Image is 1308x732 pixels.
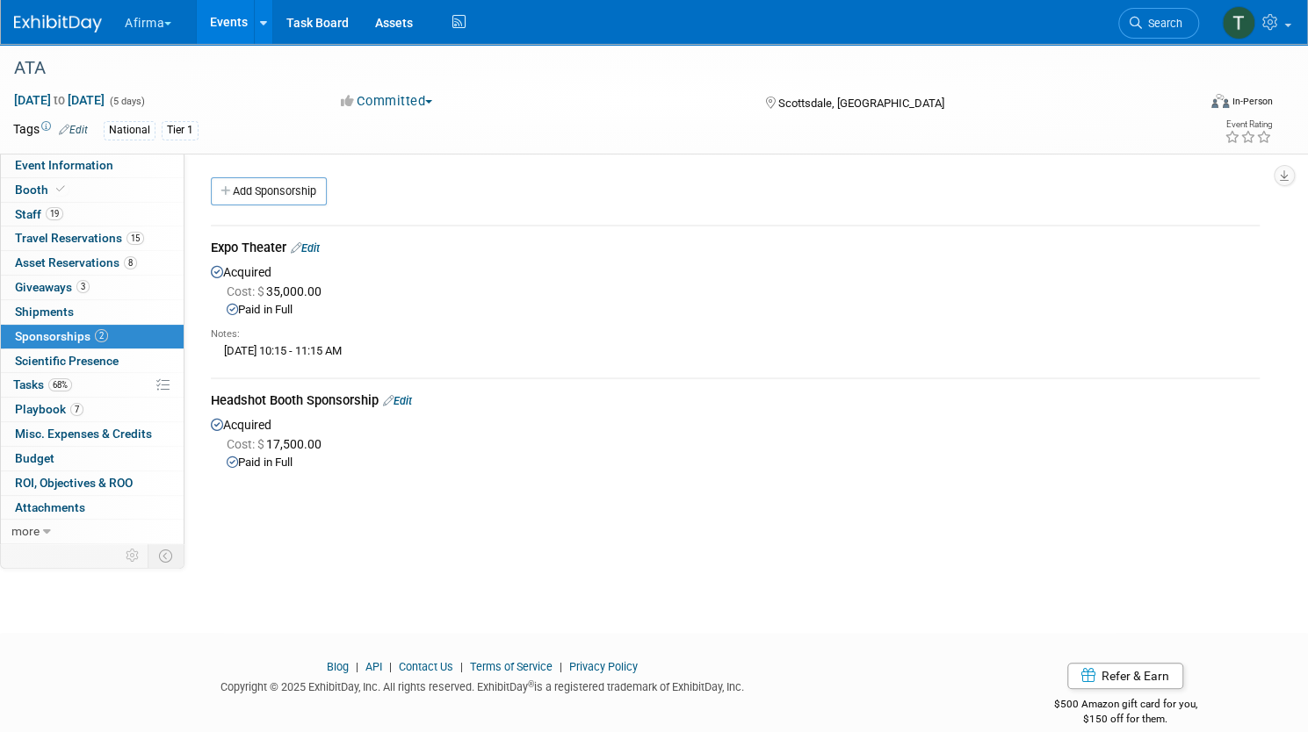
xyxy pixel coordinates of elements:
[15,402,83,416] span: Playbook
[1,398,184,421] a: Playbook7
[365,660,382,673] a: API
[211,413,1260,471] div: Acquired
[14,15,102,32] img: ExhibitDay
[227,455,1260,471] div: Paid in Full
[15,427,152,441] span: Misc. Expenses & Credits
[211,391,1260,413] div: Headshot Booth Sponsorship
[70,403,83,416] span: 7
[227,284,329,298] span: 35,000.00
[15,158,113,172] span: Event Information
[59,124,88,136] a: Edit
[1,154,184,177] a: Event Information
[978,712,1273,727] div: $150 off for them.
[211,261,1260,365] div: Acquired
[56,184,65,194] i: Booth reservation complete
[108,96,145,107] span: (5 days)
[15,305,74,319] span: Shipments
[15,500,85,514] span: Attachments
[15,329,108,343] span: Sponsorships
[15,451,54,465] span: Budget
[13,92,105,108] span: [DATE] [DATE]
[162,121,199,140] div: Tier 1
[227,437,266,451] span: Cost: $
[11,524,40,538] span: more
[46,207,63,220] span: 19
[569,660,638,673] a: Privacy Policy
[1,178,184,202] a: Booth
[1,447,184,470] a: Budget
[1,422,184,446] a: Misc. Expenses & Credits
[1222,6,1255,39] img: Taylor Sebesta
[778,97,944,110] span: Scottsdale, [GEOGRAPHIC_DATA]
[456,660,467,673] span: |
[211,341,1260,360] div: [DATE] 10:15 - 11:15 AM
[555,660,567,673] span: |
[76,280,90,293] span: 3
[470,660,553,673] a: Terms of Service
[291,241,320,255] a: Edit
[227,284,266,298] span: Cost: $
[15,183,69,197] span: Booth
[1,520,184,543] a: more
[399,660,453,673] a: Contact Us
[978,685,1273,726] div: $500 Amazon gift card for you,
[51,93,68,107] span: to
[15,207,63,221] span: Staff
[211,177,327,205] a: Add Sponsorship
[15,255,137,269] span: Asset Reservations
[1142,17,1182,30] span: Search
[15,354,119,368] span: Scientific Presence
[1,203,184,226] a: Staff19
[13,675,951,695] div: Copyright © 2025 ExhibitDay, Inc. All rights reserved. ExhibitDay is a registered trademark of Ex...
[118,544,148,567] td: Personalize Event Tab Strip
[327,660,349,673] a: Blog
[1,276,184,299] a: Giveaways3
[1,300,184,324] a: Shipments
[1225,120,1272,129] div: Event Rating
[95,329,108,342] span: 2
[1,496,184,520] a: Attachments
[385,660,396,673] span: |
[1,373,184,397] a: Tasks68%
[1,251,184,275] a: Asset Reservations8
[124,256,137,269] span: 8
[1118,8,1199,39] a: Search
[227,437,329,451] span: 17,500.00
[528,679,534,689] sup: ®
[1,226,184,250] a: Travel Reservations15
[1,471,184,495] a: ROI, Objectives & ROO
[15,476,133,490] span: ROI, Objectives & ROO
[48,378,72,391] span: 68%
[1,349,184,373] a: Scientific Presence
[15,231,144,245] span: Travel Reservations
[351,660,363,673] span: |
[104,121,155,140] div: National
[1232,95,1273,108] div: In-Person
[1067,663,1183,689] a: Refer & Earn
[335,92,439,111] button: Committed
[227,302,1260,319] div: Paid in Full
[211,327,1260,341] div: Notes:
[15,280,90,294] span: Giveaways
[1211,94,1229,108] img: Format-Inperson.png
[8,53,1166,84] div: ATA
[126,232,144,245] span: 15
[1,325,184,348] a: Sponsorships2
[211,239,1260,261] div: Expo Theater
[13,377,72,391] span: Tasks
[1085,91,1273,118] div: Event Format
[148,544,184,567] td: Toggle Event Tabs
[383,394,412,407] a: Edit
[13,120,88,140] td: Tags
